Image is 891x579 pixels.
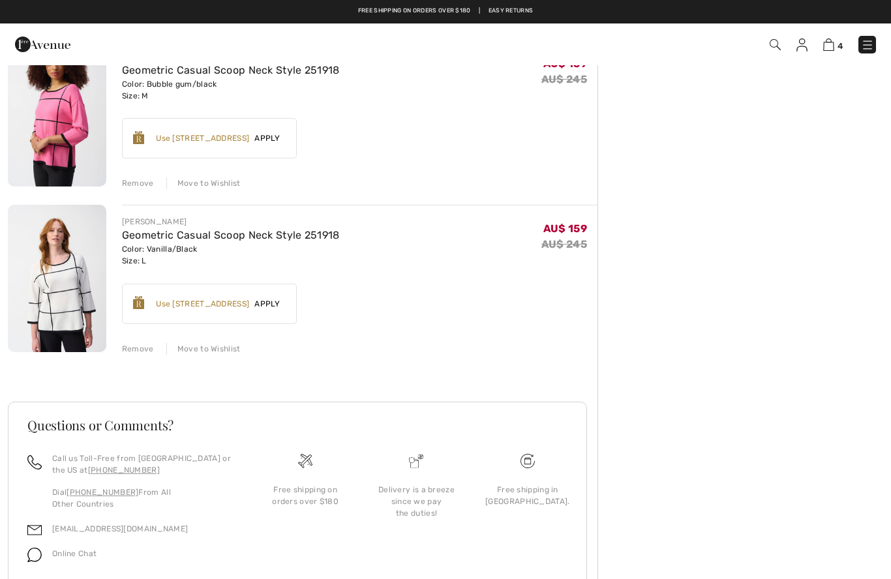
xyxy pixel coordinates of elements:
[543,222,587,235] span: AU$ 159
[122,343,154,355] div: Remove
[823,38,834,51] img: Shopping Bag
[541,73,587,85] s: AU$ 245
[8,205,106,352] img: Geometric Casual Scoop Neck Style 251918
[541,238,587,250] s: AU$ 245
[133,296,145,309] img: Reward-Logo.svg
[122,78,340,102] div: Color: Bubble gum/black Size: M
[260,484,350,507] div: Free shipping on orders over $180
[88,466,160,475] a: [PHONE_NUMBER]
[27,419,567,432] h3: Questions or Comments?
[52,549,97,558] span: Online Chat
[838,41,843,51] span: 4
[371,484,461,519] div: Delivery is a breeze since we pay the duties!
[521,454,535,468] img: Free shipping on orders over $180
[479,7,480,16] span: |
[770,39,781,50] img: Search
[489,7,534,16] a: Easy Returns
[122,177,154,189] div: Remove
[27,548,42,562] img: chat
[483,484,573,507] div: Free shipping in [GEOGRAPHIC_DATA].
[122,243,340,267] div: Color: Vanilla/Black Size: L
[52,486,234,510] p: Dial From All Other Countries
[249,298,286,310] span: Apply
[27,523,42,537] img: email
[52,524,188,533] a: [EMAIL_ADDRESS][DOMAIN_NAME]
[122,229,340,241] a: Geometric Casual Scoop Neck Style 251918
[543,57,587,70] span: AU$ 159
[67,488,138,497] a: [PHONE_NUMBER]
[122,216,340,228] div: [PERSON_NAME]
[358,7,471,16] a: Free shipping on orders over $180
[15,37,70,50] a: 1ère Avenue
[156,132,249,144] div: Use [STREET_ADDRESS]
[156,298,249,310] div: Use [STREET_ADDRESS]
[122,64,340,76] a: Geometric Casual Scoop Neck Style 251918
[27,455,42,469] img: call
[52,453,234,476] p: Call us Toll-Free from [GEOGRAPHIC_DATA] or the US at
[249,132,286,144] span: Apply
[166,177,241,189] div: Move to Wishlist
[166,343,241,355] div: Move to Wishlist
[8,40,106,187] img: Geometric Casual Scoop Neck Style 251918
[15,31,70,57] img: 1ère Avenue
[298,454,312,468] img: Free shipping on orders over $180
[796,38,808,52] img: My Info
[133,131,145,144] img: Reward-Logo.svg
[409,454,423,468] img: Delivery is a breeze since we pay the duties!
[823,37,843,52] a: 4
[861,38,874,52] img: Menu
